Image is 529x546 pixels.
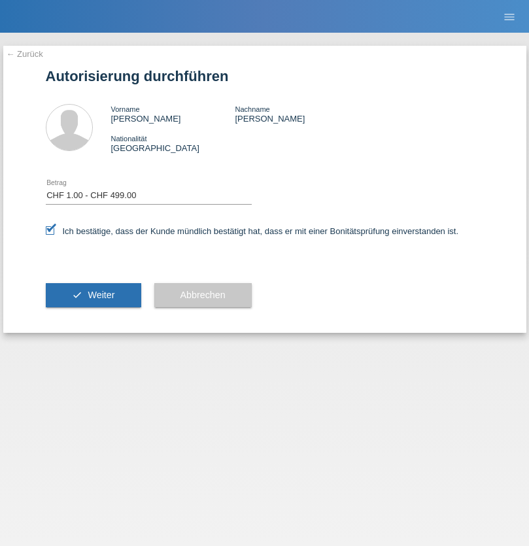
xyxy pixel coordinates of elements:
[111,104,235,124] div: [PERSON_NAME]
[46,226,459,236] label: Ich bestätige, dass der Kunde mündlich bestätigt hat, dass er mit einer Bonitätsprüfung einversta...
[46,68,484,84] h1: Autorisierung durchführen
[180,290,226,300] span: Abbrechen
[7,49,43,59] a: ← Zurück
[72,290,82,300] i: check
[235,104,359,124] div: [PERSON_NAME]
[496,12,522,20] a: menu
[111,133,235,153] div: [GEOGRAPHIC_DATA]
[235,105,269,113] span: Nachname
[88,290,114,300] span: Weiter
[503,10,516,24] i: menu
[46,283,141,308] button: check Weiter
[111,105,140,113] span: Vorname
[154,283,252,308] button: Abbrechen
[111,135,147,143] span: Nationalität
